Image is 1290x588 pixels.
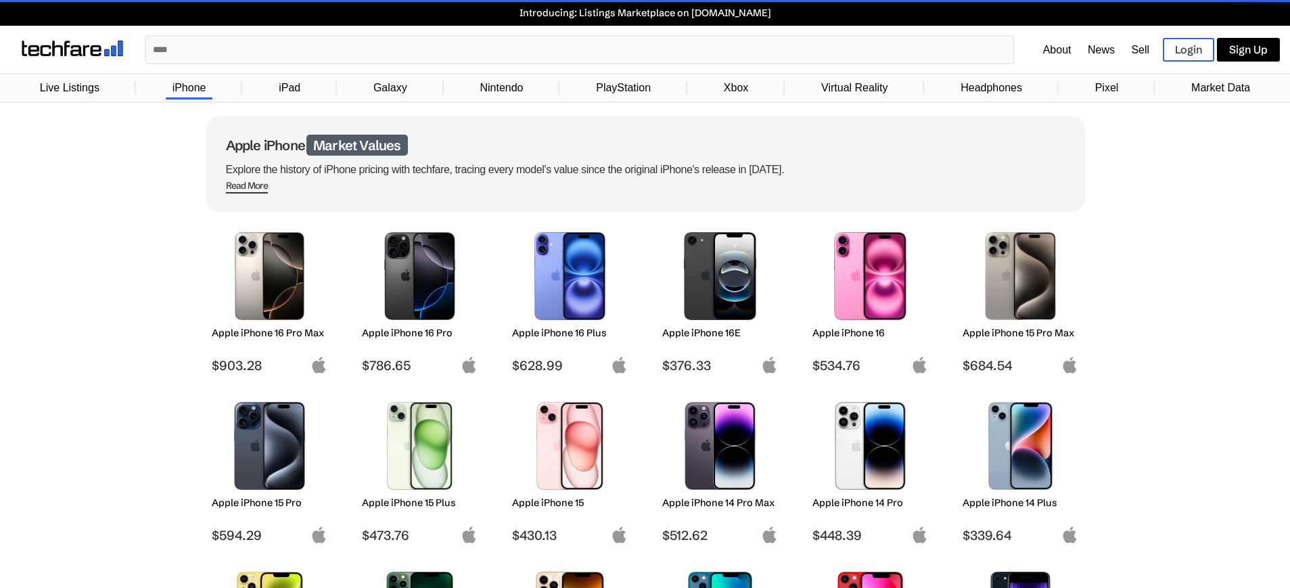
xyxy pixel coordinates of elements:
a: iPhone 14 Pro Apple iPhone 14 Pro $448.39 apple-logo [806,395,935,543]
h2: Apple iPhone 14 Pro [812,497,928,509]
img: apple-logo [461,526,478,543]
a: Pixel [1088,75,1126,101]
a: About [1043,44,1072,55]
h2: Apple iPhone 14 Pro Max [662,497,778,509]
a: Sign Up [1217,38,1280,62]
img: apple-logo [1061,526,1078,543]
a: Nintendo [473,75,530,101]
a: iPhone 15 Pro Max Apple iPhone 15 Pro Max $684.54 apple-logo [957,225,1085,374]
a: iPhone 14 Pro Max Apple iPhone 14 Pro Max $512.62 apple-logo [656,395,785,543]
span: $903.28 [212,357,327,374]
img: iPhone 14 Pro Max [672,402,768,490]
a: Virtual Reality [814,75,894,101]
a: Xbox [717,75,755,101]
img: apple-logo [461,357,478,374]
a: Login [1163,38,1214,62]
a: iPhone 15 Pro Apple iPhone 15 Pro $594.29 apple-logo [206,395,334,543]
h2: Apple iPhone 15 [512,497,628,509]
h2: Apple iPhone 16E [662,327,778,339]
img: iPhone 15 Pro Max [973,232,1068,320]
span: $628.99 [512,357,628,374]
img: apple-logo [911,357,928,374]
img: techfare logo [22,41,123,56]
a: Introducing: Listings Marketplace on [DOMAIN_NAME] [7,7,1283,19]
h2: Apple iPhone 16 [812,327,928,339]
span: $473.76 [362,527,478,543]
img: iPhone 16 Plus [522,232,618,320]
img: iPhone 15 Plus [372,402,467,490]
span: $684.54 [963,357,1078,374]
span: Market Values [306,135,408,156]
img: iPhone 16 Pro Max [222,232,317,320]
a: News [1088,44,1115,55]
a: Live Listings [33,75,106,101]
a: Headphones [954,75,1029,101]
span: $448.39 [812,527,928,543]
img: apple-logo [611,526,628,543]
a: Sell [1131,44,1149,55]
span: $430.13 [512,527,628,543]
a: iPhone 16 Pro Apple iPhone 16 Pro $786.65 apple-logo [356,225,484,374]
h2: Apple iPhone 15 Pro [212,497,327,509]
a: iPhone 16 Plus Apple iPhone 16 Plus $628.99 apple-logo [506,225,635,374]
span: Read More [226,180,269,194]
img: apple-logo [761,526,778,543]
a: iPhone [166,75,213,101]
a: iPhone 16 Apple iPhone 16 $534.76 apple-logo [806,225,935,374]
a: Galaxy [367,75,414,101]
img: apple-logo [310,357,327,374]
span: $512.62 [662,527,778,543]
a: iPhone 15 Plus Apple iPhone 15 Plus $473.76 apple-logo [356,395,484,543]
img: iPhone 15 [522,402,618,490]
a: PlayStation [589,75,658,101]
img: apple-logo [1061,357,1078,374]
img: iPhone 15 Pro [222,402,317,490]
img: iPhone 14 Pro [823,402,918,490]
span: $786.65 [362,357,478,374]
a: iPhone 16 Pro Max Apple iPhone 16 Pro Max $903.28 apple-logo [206,225,334,374]
p: Explore the history of iPhone pricing with techfare, tracing every model's value since the origin... [226,160,1065,179]
span: $376.33 [662,357,778,374]
img: iPhone 16 Pro [372,232,467,320]
img: iPhone 16 [823,232,918,320]
h2: Apple iPhone 15 Plus [362,497,478,509]
h2: Apple iPhone 16 Pro [362,327,478,339]
h2: Apple iPhone 14 Plus [963,497,1078,509]
img: iPhone 16E [672,232,768,320]
img: apple-logo [761,357,778,374]
a: iPhone 16E Apple iPhone 16E $376.33 apple-logo [656,225,785,374]
img: iPhone 14 Plus [973,402,1068,490]
a: Market Data [1184,75,1257,101]
a: iPhone 14 Plus Apple iPhone 14 Plus $339.64 apple-logo [957,395,1085,543]
span: $534.76 [812,357,928,374]
div: Read More [226,180,269,191]
img: apple-logo [911,526,928,543]
img: apple-logo [611,357,628,374]
h2: Apple iPhone 15 Pro Max [963,327,1078,339]
a: iPhone 15 Apple iPhone 15 $430.13 apple-logo [506,395,635,543]
span: $594.29 [212,527,327,543]
span: $339.64 [963,527,1078,543]
h1: Apple iPhone [226,137,1065,154]
img: apple-logo [310,526,327,543]
a: iPad [272,75,307,101]
h2: Apple iPhone 16 Pro Max [212,327,327,339]
h2: Apple iPhone 16 Plus [512,327,628,339]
